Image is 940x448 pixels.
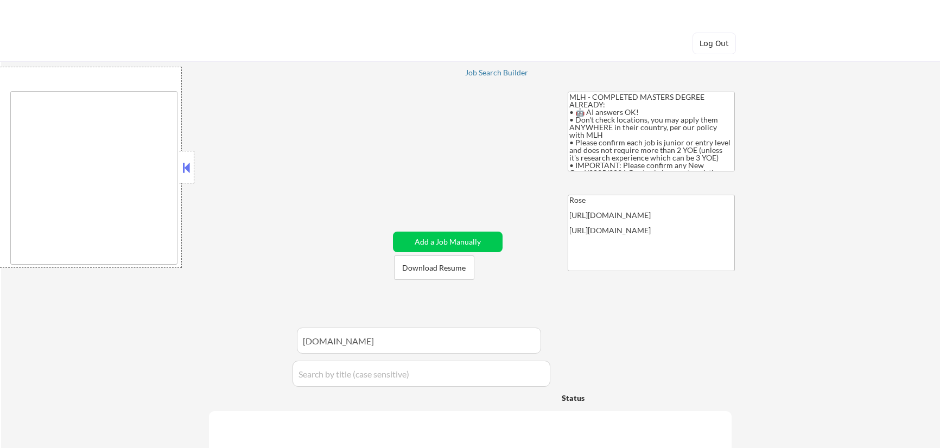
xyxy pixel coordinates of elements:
button: Download Resume [394,255,474,280]
div: Status [562,388,655,407]
input: Search by title (case sensitive) [293,361,550,387]
input: Search by company (case sensitive) [297,328,541,354]
button: Add a Job Manually [393,232,503,252]
button: Log Out [693,33,736,54]
div: Job Search Builder [465,69,529,76]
